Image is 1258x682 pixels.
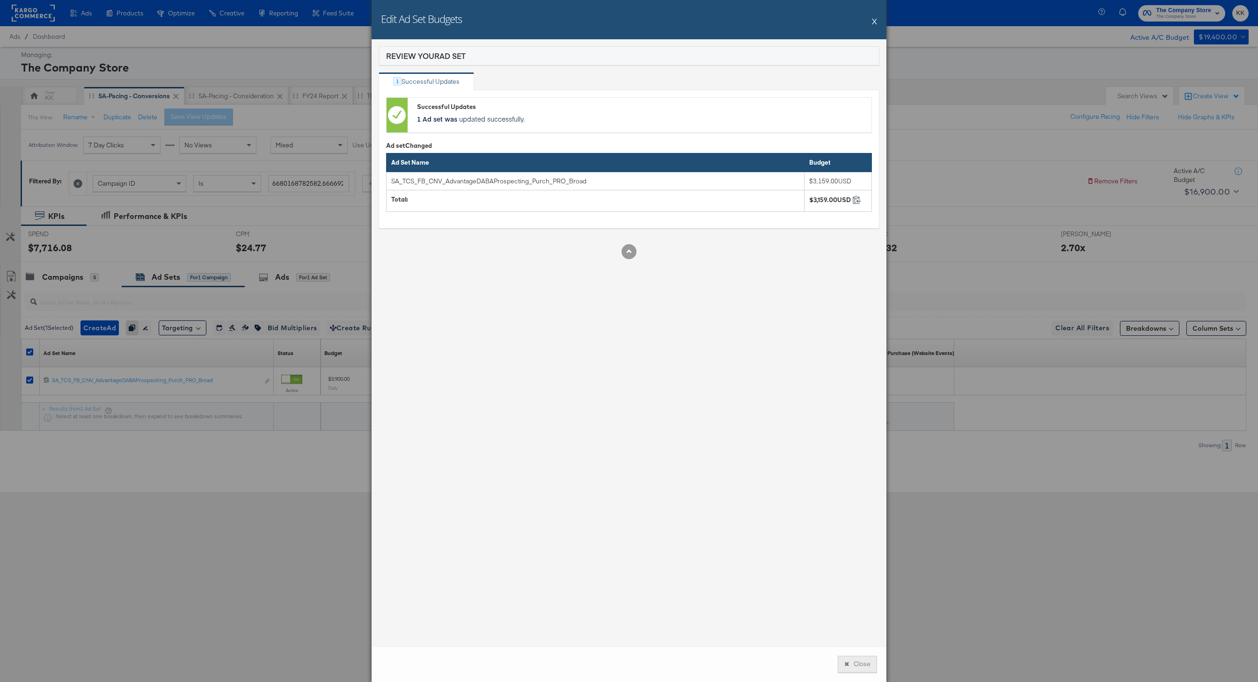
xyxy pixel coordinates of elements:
th: Ad Set Name [387,153,805,172]
th: Budget [805,153,872,172]
div: $3,159.00USD [809,196,851,204]
div: Review Your Ad Set [386,51,466,61]
div: Ad set Changed [386,141,872,150]
div: Successful Updates [402,77,460,86]
div: 1 [393,77,402,86]
td: $3,159.00USD [805,172,872,190]
button: X [872,12,877,30]
h2: Edit Ad Set Budgets [381,12,462,26]
div: Total: [391,195,799,204]
p: updated successfully. [417,114,867,123]
strong: 1 Ad set was [417,114,457,123]
button: Close [838,656,877,673]
div: Successful Updates [417,102,867,111]
div: SA_TCS_FB_CNV_AdvantageDABAProspecting_Purch_PRO_Broad [391,177,766,186]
